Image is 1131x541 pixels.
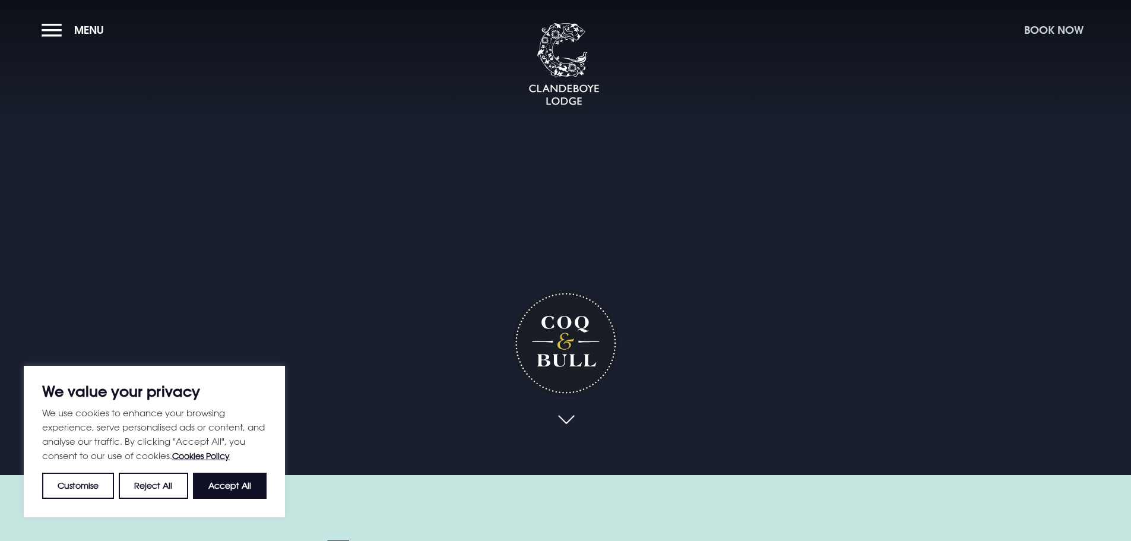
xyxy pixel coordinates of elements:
button: Book Now [1018,17,1089,43]
span: Menu [74,23,104,37]
div: We value your privacy [24,366,285,517]
p: We value your privacy [42,384,267,398]
button: Customise [42,473,114,499]
button: Reject All [119,473,188,499]
button: Menu [42,17,110,43]
h1: Coq & Bull [512,290,619,396]
p: We use cookies to enhance your browsing experience, serve personalised ads or content, and analys... [42,406,267,463]
img: Clandeboye Lodge [528,23,600,106]
button: Accept All [193,473,267,499]
a: Cookies Policy [172,451,230,461]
